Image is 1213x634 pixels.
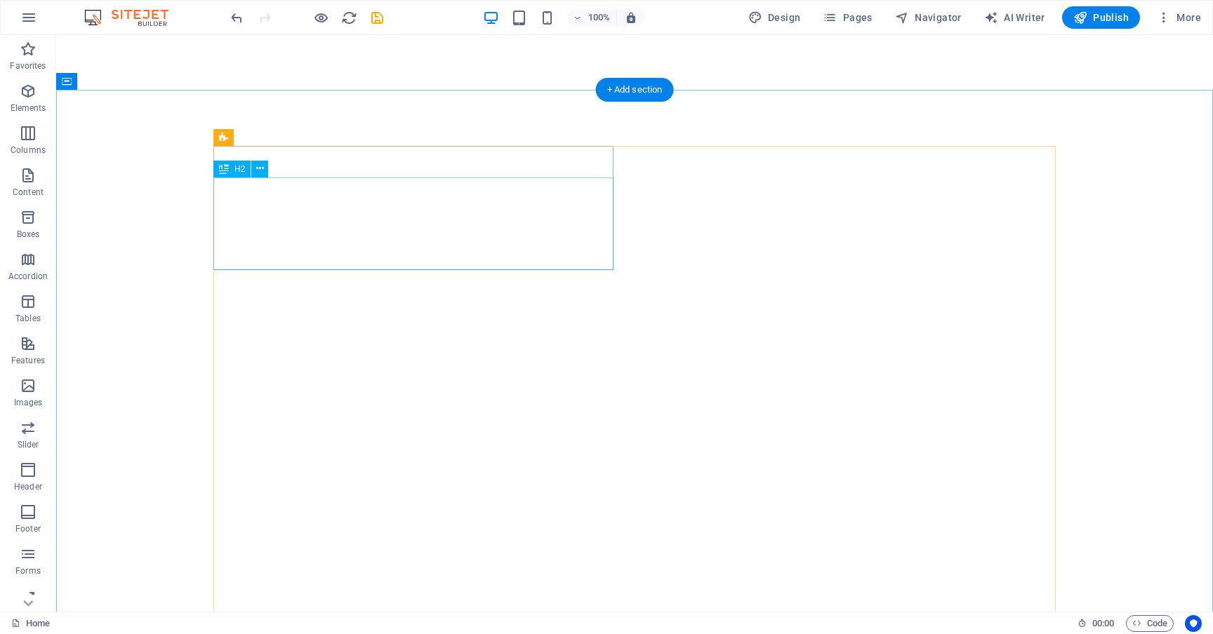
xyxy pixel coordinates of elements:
p: Content [13,187,44,198]
span: AI Writer [984,11,1045,25]
span: Design [748,11,801,25]
button: Navigator [889,6,967,29]
img: Editor Logo [81,9,186,26]
div: Design (Ctrl+Alt+Y) [743,6,807,29]
p: Tables [15,313,41,324]
button: Click here to leave preview mode and continue editing [312,9,329,26]
p: Images [14,397,43,408]
p: Favorites [10,60,46,72]
i: Reload page [341,10,357,26]
a: Click to cancel selection. Double-click to open Pages [11,615,50,632]
p: Features [11,355,45,366]
div: + Add section [596,78,674,102]
button: More [1151,6,1207,29]
button: save [369,9,385,26]
button: Usercentrics [1185,615,1202,632]
p: Forms [15,565,41,576]
i: Save (Ctrl+S) [369,10,385,26]
p: Accordion [8,271,48,282]
button: Design [743,6,807,29]
p: Header [14,481,42,492]
p: Elements [11,102,46,114]
button: Publish [1062,6,1140,29]
p: Columns [11,144,46,156]
button: 100% [567,9,617,26]
button: Code [1126,615,1174,632]
span: 00 00 [1092,615,1114,632]
h6: Session time [1078,615,1115,632]
i: On resize automatically adjust zoom level to fit chosen device. [625,11,637,24]
button: AI Writer [979,6,1051,29]
p: Slider [18,439,39,450]
span: : [1102,618,1104,628]
button: reload [340,9,357,26]
h6: 100% [588,9,611,26]
span: H2 [234,165,245,173]
span: Code [1132,615,1167,632]
span: Pages [823,11,872,25]
span: Navigator [895,11,962,25]
p: Boxes [17,229,40,240]
i: Undo: Edit headline (Ctrl+Z) [229,10,245,26]
button: Pages [817,6,877,29]
p: Footer [15,523,41,534]
span: More [1157,11,1201,25]
button: undo [228,9,245,26]
span: Publish [1073,11,1129,25]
